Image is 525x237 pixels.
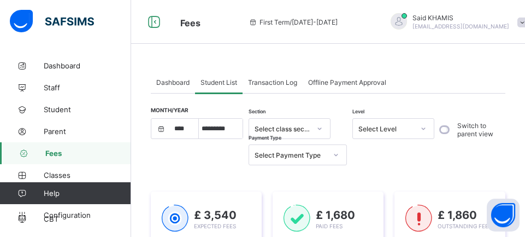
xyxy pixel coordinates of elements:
span: Parent [44,127,131,136]
span: Dashboard [44,61,131,70]
span: Paid Fees [316,223,343,229]
div: Select class section [255,125,310,133]
span: Dashboard [156,78,190,86]
span: Expected Fees [194,223,236,229]
img: safsims [10,10,94,33]
span: Student List [200,78,237,86]
img: expected-1.03dd87d44185fb6c27cc9b2570c10499.svg [162,205,188,232]
span: £ 3,540 [194,209,237,222]
span: Transaction Log [248,78,297,86]
span: Student [44,105,131,114]
div: Select Payment Type [255,151,327,159]
button: Open asap [487,199,520,232]
span: Help [44,189,131,198]
img: outstanding-1.146d663e52f09953f639664a84e30106.svg [405,205,432,232]
span: Month/Year [151,107,188,113]
span: Payment Type [249,135,281,141]
span: Said KHAMIS [412,14,509,22]
img: paid-1.3eb1404cbcb1d3b736510a26bbfa3ccb.svg [284,205,310,232]
span: Fees [180,18,200,28]
span: Section [249,108,266,114]
span: £ 1,860 [438,209,477,222]
span: Level [352,108,364,114]
span: Configuration [44,211,131,219]
span: [EMAIL_ADDRESS][DOMAIN_NAME] [412,23,509,30]
span: £ 1,680 [316,209,355,222]
span: session/term information [249,18,338,26]
span: Classes [44,171,131,180]
div: Select Level [358,125,414,133]
span: Offline Payment Approval [308,78,386,86]
span: Outstanding Fees [438,223,492,229]
span: Fees [45,149,131,158]
label: Switch to parent view [457,122,503,138]
span: Staff [44,83,131,92]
